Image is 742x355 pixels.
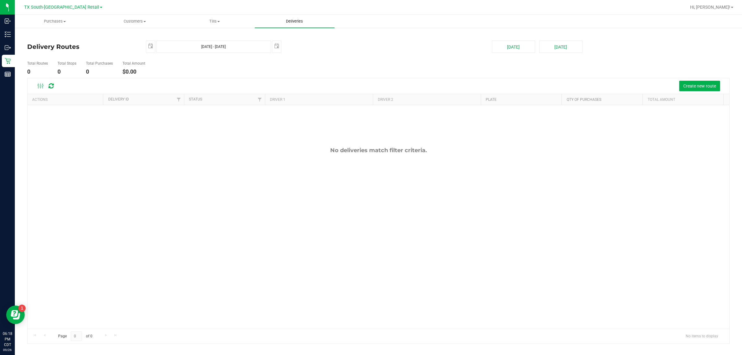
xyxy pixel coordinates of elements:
h5: Total Routes [27,62,48,66]
a: Tills [175,15,255,28]
inline-svg: Retail [5,58,11,64]
inline-svg: Outbound [5,45,11,51]
h4: $0.00 [122,69,145,75]
button: [DATE] [492,41,535,53]
th: Driver 2 [373,94,481,105]
h4: 0 [86,69,113,75]
h5: Total Stops [58,62,76,66]
iframe: Resource center unread badge [18,305,26,312]
span: Hi, [PERSON_NAME]! [690,5,730,10]
span: Purchases [15,19,95,24]
span: Page of 0 [53,331,97,341]
a: Qty of Purchases [567,97,601,102]
div: No deliveries match filter criteria. [28,147,729,154]
a: Status [189,97,202,101]
span: Deliveries [278,19,311,24]
span: select [272,41,281,52]
button: [DATE] [539,41,582,53]
inline-svg: Inbound [5,18,11,24]
a: Customers [95,15,175,28]
inline-svg: Reports [5,71,11,77]
span: select [146,41,155,52]
a: Filter [174,94,184,105]
span: Tills [175,19,254,24]
a: Filter [255,94,265,105]
th: Total Amount [642,94,723,105]
a: Plate [486,97,497,102]
span: TX South-[GEOGRAPHIC_DATA] Retail [24,5,99,10]
span: Customers [95,19,175,24]
div: Actions [32,97,101,102]
h4: Delivery Routes [27,41,137,53]
span: No items to display [681,331,723,341]
th: Driver 1 [265,94,373,105]
p: 06:18 PM CDT [3,331,12,348]
a: Deliveries [255,15,335,28]
button: Create new route [679,81,720,91]
inline-svg: Inventory [5,31,11,37]
iframe: Resource center [6,306,25,324]
a: Purchases [15,15,95,28]
span: Create new route [683,83,716,88]
h5: Total Purchases [86,62,113,66]
a: Delivery ID [108,97,129,101]
h4: 0 [27,69,48,75]
h5: Total Amount [122,62,145,66]
h4: 0 [58,69,76,75]
p: 09/26 [3,348,12,352]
